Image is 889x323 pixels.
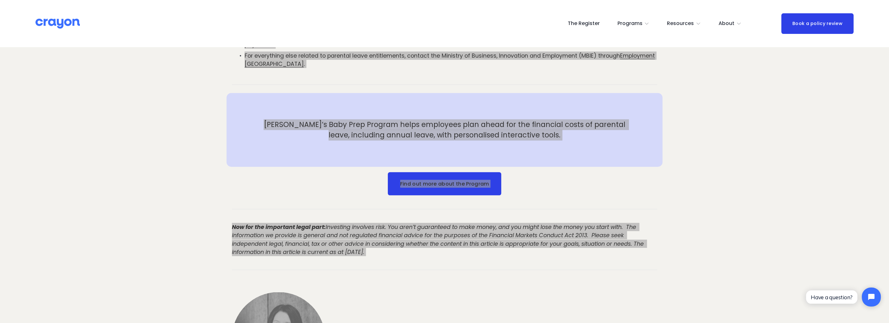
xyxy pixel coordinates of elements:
[232,223,326,231] em: Now for the important legal part:
[388,172,502,196] a: Find out more about the Program
[719,19,741,29] a: folder dropdown
[567,19,599,29] a: The Register
[667,19,701,29] a: folder dropdown
[245,52,657,68] p: For everything else related to parental leave entitlements, contact the Ministry of Business, Inn...
[617,19,643,28] span: Programs
[245,52,655,68] a: Employment [GEOGRAPHIC_DATA]
[719,19,734,28] span: About
[617,19,649,29] a: folder dropdown
[667,19,694,28] span: Resources
[232,223,645,256] em: Investing involves risk. You aren’t guaranteed to make money, and you might lose the money you st...
[35,18,80,29] img: Crayon
[253,119,636,141] p: [PERSON_NAME]’s Baby Prep Program helps employees plan ahead for the financial costs of parental ...
[801,282,886,312] iframe: Tidio Chat
[781,13,854,34] a: Book a policy review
